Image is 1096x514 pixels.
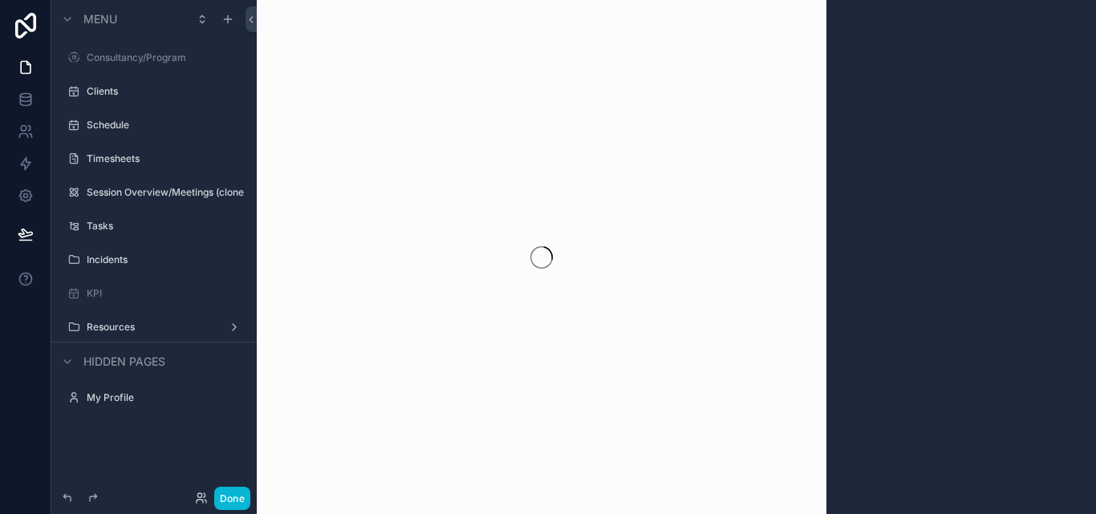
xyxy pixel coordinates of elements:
[87,220,244,233] label: Tasks
[87,85,244,98] label: Clients
[87,119,244,132] label: Schedule
[87,253,244,266] label: Incidents
[83,11,117,27] span: Menu
[87,186,244,199] label: Session Overview/Meetings (clone)
[87,287,244,300] label: KPI
[87,391,244,404] label: My Profile
[87,152,244,165] label: Timesheets
[83,354,165,370] span: Hidden pages
[87,321,221,334] label: Resources
[214,487,250,510] button: Done
[87,51,244,64] label: Consultancy/Program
